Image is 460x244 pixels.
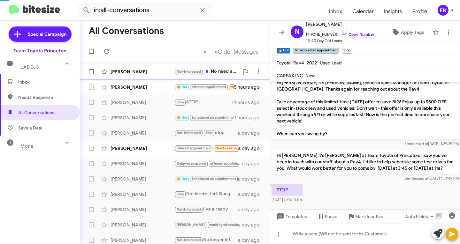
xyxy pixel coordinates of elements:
span: Inbox [18,79,73,85]
span: Rav4 [293,60,304,66]
div: 19 hours ago [232,99,265,106]
small: 🔥 Hot [277,48,290,54]
div: 21 hours ago [232,115,265,121]
h1: All Conversations [89,26,164,36]
div: [PERSON_NAME] [111,84,174,90]
span: Mark Inactive [355,211,383,222]
span: Delayed response [177,161,206,166]
a: Inbox [324,2,347,21]
div: Stop [174,114,232,121]
div: a day ago [238,237,265,243]
span: Auto Fields [405,211,436,222]
span: Needs Response [215,146,242,150]
span: All Conversations [18,109,54,116]
span: Toyota [277,60,291,66]
span: offered appointment [177,146,211,150]
div: No longer interested as we purchased a Lexus 700H. Thank you for following up! [174,236,238,244]
span: Apply Tags [401,26,424,38]
div: [PERSON_NAME] [111,99,174,106]
span: Sender [DATE] 1:29:25 PM [404,141,459,146]
span: New [305,73,315,78]
span: Needs Response [230,85,257,89]
div: [PERSON_NAME] [111,191,174,197]
div: Are you open to visiting with us? [174,160,238,167]
div: a day ago [238,145,265,152]
span: Templates [275,211,307,222]
span: N [295,27,300,37]
small: Scheduled an appointment [293,48,339,54]
div: FN [438,5,448,16]
p: STOP [272,184,303,196]
span: [PERSON_NAME] [306,20,374,28]
span: Used Lead [320,60,342,66]
div: STOP [174,99,232,106]
div: [PERSON_NAME] [111,115,174,121]
span: Scheduled an appointment [192,177,236,181]
span: Labels [20,64,39,70]
div: 5 hours ago [234,84,265,90]
span: [PHONE_NUMBER] [306,28,374,38]
div: a day ago [238,222,265,228]
span: Not-Interested [177,131,201,135]
div: a day ago [238,160,265,167]
button: Apply Tags [386,26,429,38]
nav: Page navigation example [200,45,262,58]
span: 2022 [307,60,317,66]
span: [PERSON_NAME] [177,223,205,227]
span: 15-90 Day Old Leads [306,38,374,44]
small: Stop [342,48,352,54]
span: 🔥 Hot [177,115,188,120]
button: FN [432,5,453,16]
div: Team Toyota Princeton [13,48,66,54]
a: Calendar [347,2,379,21]
span: said at [417,141,428,146]
input: Search [77,3,211,18]
span: Not-Interested [177,70,201,74]
span: Special Campaign [28,31,66,37]
span: 🔥 Hot [177,85,188,89]
p: Hi [PERSON_NAME] it's [PERSON_NAME], General Sales Manager at Team Toyota of [GEOGRAPHIC_DATA]. T... [272,77,459,139]
a: Insights [379,2,407,21]
span: Scheduled an appointment [192,115,236,120]
span: Profile [407,2,432,21]
button: Pause [312,211,342,222]
span: Sender [DATE] 1:31:49 PM [405,176,459,181]
div: Inbound Call [174,221,238,228]
span: Needs Response [18,94,73,100]
span: Save a Deal [18,125,42,131]
button: Templates [270,211,312,222]
div: I've already purchased a new one. Thank you. [174,206,238,213]
div: Hello, can I arrive [DATE][DATE]? [174,83,234,91]
button: Next [211,45,262,58]
span: [DATE] 6:51:10 PM [272,197,303,202]
div: Great! We will see you then! [174,175,238,182]
div: [PERSON_NAME] [111,237,174,243]
span: CARFAX INC [277,73,303,78]
div: [PERSON_NAME] [111,176,174,182]
div: a day ago [238,130,265,136]
div: a day ago [238,176,265,182]
div: a day ago [238,191,265,197]
div: [PERSON_NAME] [111,222,174,228]
div: [PERSON_NAME] [111,145,174,152]
p: Hi [PERSON_NAME] it's [PERSON_NAME] at Team Toyota of Princeton. I saw you've been in touch with ... [272,150,459,174]
span: « [203,48,207,55]
div: [PERSON_NAME] [111,160,174,167]
span: offered appointment [192,85,226,89]
span: Stop [205,131,213,135]
div: a day ago [238,206,265,213]
span: 🔥 Hot [177,177,188,181]
div: What time are you open till, I won't be able to get there till about 5:30/6 [174,144,238,152]
div: No need anymore. [174,68,239,75]
span: offered appointment [210,161,245,166]
a: Special Campaign [9,26,72,42]
span: Not-Interested [177,207,201,211]
span: Stop [177,192,184,196]
div: [PERSON_NAME] [111,206,174,213]
span: More [20,143,34,149]
span: Older Messages [218,48,258,55]
button: Mark Inactive [342,211,388,222]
